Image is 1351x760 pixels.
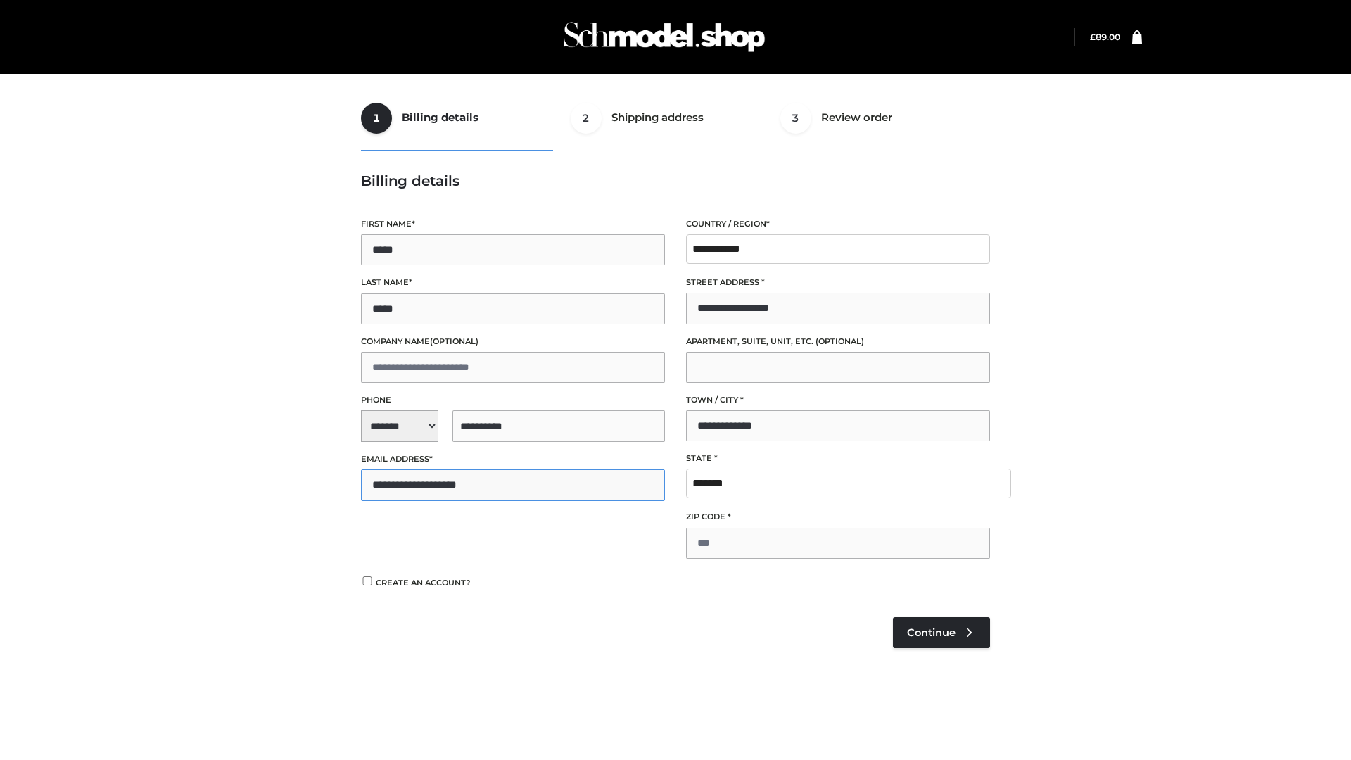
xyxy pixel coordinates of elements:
label: First name [361,217,665,231]
span: Create an account? [376,578,471,588]
img: Schmodel Admin 964 [559,9,770,65]
label: State [686,452,990,465]
label: Company name [361,335,665,348]
a: Continue [893,617,990,648]
input: Create an account? [361,576,374,585]
a: £89.00 [1090,32,1120,42]
span: £ [1090,32,1096,42]
span: (optional) [816,336,864,346]
span: (optional) [430,336,478,346]
label: Country / Region [686,217,990,231]
label: ZIP Code [686,510,990,524]
bdi: 89.00 [1090,32,1120,42]
span: Continue [907,626,956,639]
h3: Billing details [361,172,990,189]
label: Town / City [686,393,990,407]
label: Apartment, suite, unit, etc. [686,335,990,348]
label: Phone [361,393,665,407]
label: Street address [686,276,990,289]
label: Email address [361,452,665,466]
label: Last name [361,276,665,289]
